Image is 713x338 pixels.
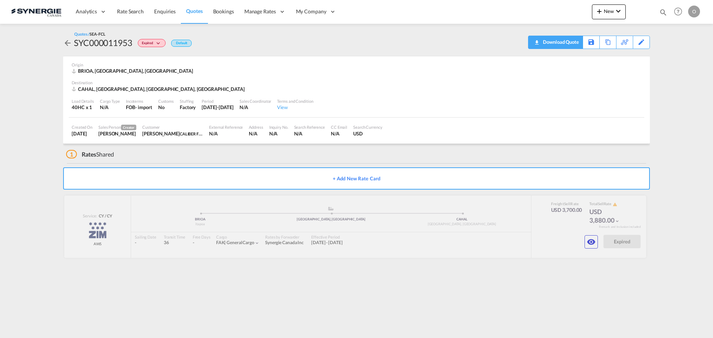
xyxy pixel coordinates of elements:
[142,124,203,130] div: Customer
[672,5,688,19] div: Help
[72,98,94,104] div: Load Details
[688,6,700,17] div: O
[592,4,626,19] button: icon-plus 400-fgNewicon-chevron-down
[11,3,61,20] img: 1f56c880d42311ef80fc7dca854c8e59.png
[532,37,541,43] md-icon: icon-download
[117,8,144,14] span: Rate Search
[595,8,623,14] span: New
[142,130,203,137] div: FADI KHALIL
[659,8,667,16] md-icon: icon-magnify
[98,130,136,137] div: Daniel Dico
[209,130,243,137] div: N/A
[672,5,684,18] span: Help
[158,104,174,111] div: No
[121,125,136,130] span: Creator
[659,8,667,19] div: icon-magnify
[142,41,155,48] span: Expired
[277,104,313,111] div: View
[98,124,136,130] div: Sales Person
[532,36,579,48] div: Download Quote
[180,98,196,104] div: Stuffing
[135,104,152,111] div: - import
[180,104,196,111] div: Factory Stuffing
[353,130,382,137] div: USD
[296,8,326,15] span: My Company
[186,8,202,14] span: Quotes
[331,130,347,137] div: N/A
[180,131,211,137] span: CALIBER FOODS
[277,98,313,104] div: Terms and Condition
[89,32,105,36] span: SEA-FCL
[72,68,195,74] div: BRIOA, Itapoa, Asia Pacific
[583,36,599,49] div: Save As Template
[72,124,92,130] div: Created On
[249,124,263,130] div: Address
[353,124,382,130] div: Search Currency
[171,40,192,47] div: Default
[269,124,288,130] div: Inquiry No.
[63,39,72,47] md-icon: icon-arrow-left
[74,31,105,37] div: Quotes /SEA-FCL
[541,36,579,48] div: Download Quote
[74,37,132,49] div: SYC000011953
[82,151,97,158] span: Rates
[72,104,94,111] div: 40HC x 1
[213,8,234,14] span: Bookings
[126,98,152,104] div: Incoterms
[154,8,176,14] span: Enquiries
[532,36,579,48] div: Quote PDF is not available at this time
[132,37,167,49] div: Change Status Here
[100,98,120,104] div: Cargo Type
[72,130,92,137] div: 2 Jun 2025
[72,62,641,68] div: Origin
[209,124,243,130] div: External Reference
[138,39,166,47] div: Change Status Here
[294,130,325,137] div: N/A
[249,130,263,137] div: N/A
[126,104,135,111] div: FOB
[155,42,164,46] md-icon: icon-chevron-down
[331,124,347,130] div: CC Email
[78,68,193,74] span: BRIOA, [GEOGRAPHIC_DATA], [GEOGRAPHIC_DATA]
[595,7,604,16] md-icon: icon-plus 400-fg
[587,237,596,246] md-icon: icon-eye
[244,8,276,15] span: Manage Rates
[66,150,77,158] span: 1
[585,235,598,249] button: icon-eye
[202,98,234,104] div: Period
[72,86,247,92] div: CAHAL, Halifax, NS, Americas
[269,130,288,137] div: N/A
[614,7,623,16] md-icon: icon-chevron-down
[63,37,74,49] div: icon-arrow-left
[202,104,234,111] div: 27 Jun 2025
[240,98,271,104] div: Sales Coordinator
[158,98,174,104] div: Customs
[294,124,325,130] div: Search Reference
[76,8,97,15] span: Analytics
[63,167,650,190] button: + Add New Rate Card
[72,80,641,85] div: Destination
[66,150,114,158] div: Shared
[240,104,271,111] div: N/A
[100,104,120,111] div: N/A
